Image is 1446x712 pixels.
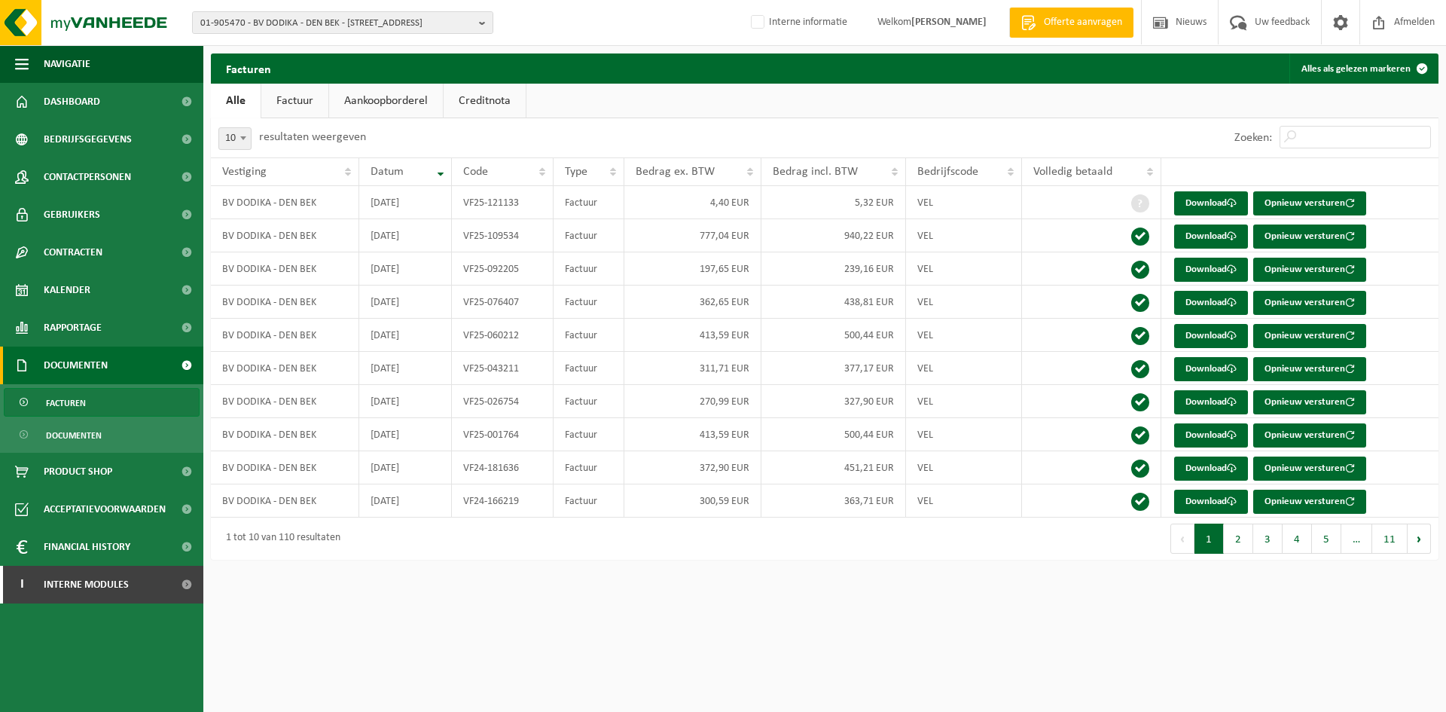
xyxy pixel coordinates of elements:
[211,451,359,484] td: BV DODIKA - DEN BEK
[44,196,100,234] span: Gebruikers
[359,219,452,252] td: [DATE]
[452,286,554,319] td: VF25-076407
[44,158,131,196] span: Contactpersonen
[44,121,132,158] span: Bedrijfsgegevens
[761,385,906,418] td: 327,90 EUR
[211,186,359,219] td: BV DODIKA - DEN BEK
[1372,524,1408,554] button: 11
[636,166,715,178] span: Bedrag ex. BTW
[1174,390,1248,414] a: Download
[906,352,1023,385] td: VEL
[1253,258,1366,282] button: Opnieuw versturen
[565,166,587,178] span: Type
[222,166,267,178] span: Vestiging
[218,525,340,552] div: 1 tot 10 van 110 resultaten
[44,234,102,271] span: Contracten
[15,566,29,604] span: I
[773,166,858,178] span: Bedrag incl. BTW
[624,418,761,451] td: 413,59 EUR
[1253,324,1366,348] button: Opnieuw versturen
[1289,53,1437,84] button: Alles als gelezen markeren
[1253,225,1366,249] button: Opnieuw versturen
[748,11,847,34] label: Interne informatie
[1253,390,1366,414] button: Opnieuw versturen
[1253,423,1366,448] button: Opnieuw versturen
[761,418,906,451] td: 500,44 EUR
[906,451,1023,484] td: VEL
[906,484,1023,518] td: VEL
[44,453,112,490] span: Product Shop
[452,418,554,451] td: VF25-001764
[44,490,166,528] span: Acceptatievoorwaarden
[1040,15,1126,30] span: Offerte aanvragen
[906,186,1023,219] td: VEL
[211,385,359,418] td: BV DODIKA - DEN BEK
[624,186,761,219] td: 4,40 EUR
[359,451,452,484] td: [DATE]
[624,219,761,252] td: 777,04 EUR
[463,166,488,178] span: Code
[761,252,906,286] td: 239,16 EUR
[359,319,452,352] td: [DATE]
[452,385,554,418] td: VF25-026754
[1253,191,1366,215] button: Opnieuw versturen
[624,319,761,352] td: 413,59 EUR
[44,45,90,83] span: Navigatie
[554,385,624,418] td: Factuur
[211,484,359,518] td: BV DODIKA - DEN BEK
[452,451,554,484] td: VF24-181636
[761,352,906,385] td: 377,17 EUR
[1174,291,1248,315] a: Download
[192,11,493,34] button: 01-905470 - BV DODIKA - DEN BEK - [STREET_ADDRESS]
[44,309,102,347] span: Rapportage
[761,186,906,219] td: 5,32 EUR
[554,352,624,385] td: Factuur
[4,388,200,417] a: Facturen
[452,219,554,252] td: VF25-109534
[452,352,554,385] td: VF25-043211
[444,84,526,118] a: Creditnota
[211,84,261,118] a: Alle
[761,286,906,319] td: 438,81 EUR
[761,319,906,352] td: 500,44 EUR
[624,352,761,385] td: 311,71 EUR
[452,186,554,219] td: VF25-121133
[761,451,906,484] td: 451,21 EUR
[1174,357,1248,381] a: Download
[1174,490,1248,514] a: Download
[1174,457,1248,481] a: Download
[211,286,359,319] td: BV DODIKA - DEN BEK
[624,451,761,484] td: 372,90 EUR
[211,352,359,385] td: BV DODIKA - DEN BEK
[554,319,624,352] td: Factuur
[761,219,906,252] td: 940,22 EUR
[46,389,86,417] span: Facturen
[1253,524,1283,554] button: 3
[554,286,624,319] td: Factuur
[44,83,100,121] span: Dashboard
[359,286,452,319] td: [DATE]
[1174,225,1248,249] a: Download
[1009,8,1133,38] a: Offerte aanvragen
[371,166,404,178] span: Datum
[1312,524,1341,554] button: 5
[46,421,102,450] span: Documenten
[1234,132,1272,144] label: Zoeken:
[1283,524,1312,554] button: 4
[554,484,624,518] td: Factuur
[1174,258,1248,282] a: Download
[624,385,761,418] td: 270,99 EUR
[1253,357,1366,381] button: Opnieuw versturen
[211,219,359,252] td: BV DODIKA - DEN BEK
[44,347,108,384] span: Documenten
[359,252,452,286] td: [DATE]
[906,418,1023,451] td: VEL
[624,484,761,518] td: 300,59 EUR
[259,131,366,143] label: resultaten weergeven
[1174,324,1248,348] a: Download
[211,252,359,286] td: BV DODIKA - DEN BEK
[44,528,130,566] span: Financial History
[906,219,1023,252] td: VEL
[554,186,624,219] td: Factuur
[359,352,452,385] td: [DATE]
